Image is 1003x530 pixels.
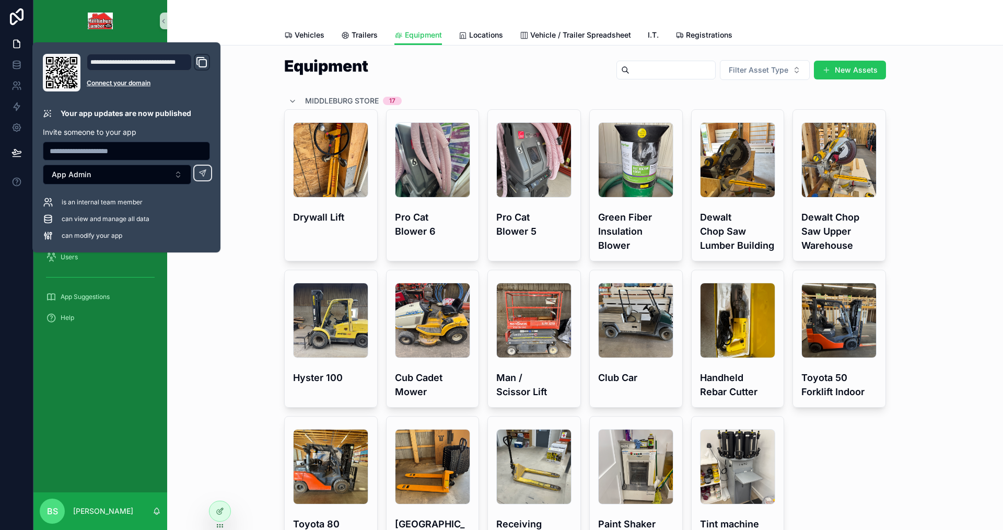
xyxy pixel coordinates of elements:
[61,253,78,261] span: Users
[284,109,378,261] a: Drywall Lift
[43,165,191,185] button: Select Button
[33,42,167,341] div: scrollable content
[43,127,210,137] p: Invite someone to your app
[675,26,732,47] a: Registrations
[700,210,776,252] h4: Dewalt Chop Saw Lumber Building
[589,270,683,408] a: Club Car
[62,215,149,223] span: can view and manage all data
[394,26,442,45] a: Equipment
[648,30,659,40] span: I.T.
[700,371,776,399] h4: Handheld Rebar Cutter
[40,248,161,267] a: Users
[52,169,91,180] span: App Admin
[691,270,785,408] a: Handheld Rebar Cutter
[88,13,113,29] img: App logo
[341,26,378,47] a: Trailers
[284,58,368,74] h1: Equipment
[720,60,810,80] button: Select Button
[389,97,395,105] div: 17
[496,371,572,399] h4: Man / Scissor Lift
[459,26,503,47] a: Locations
[648,26,659,47] a: I.T.
[284,26,324,47] a: Vehicles
[801,371,877,399] h4: Toyota 50 Forklift Indoor
[792,109,886,261] a: Dewalt Chop Saw Upper Warehouse
[792,270,886,408] a: Toyota 50 Forklift Indoor
[598,371,674,385] h4: Club Car
[405,30,442,40] span: Equipment
[729,65,788,75] span: Filter Asset Type
[284,270,378,408] a: Hyster 100
[814,61,886,79] button: New Assets
[686,30,732,40] span: Registrations
[305,96,379,106] span: Middleburg Store
[691,109,785,261] a: Dewalt Chop Saw Lumber Building
[530,30,631,40] span: Vehicle / Trailer Spreadsheet
[487,109,581,261] a: Pro Cat Blower 5
[87,54,210,91] div: Domain and Custom Link
[496,210,572,238] h4: Pro Cat Blower 5
[352,30,378,40] span: Trailers
[62,198,143,206] span: is an internal team member
[73,506,133,516] p: [PERSON_NAME]
[40,308,161,327] a: Help
[62,232,122,240] span: can modify your app
[293,371,369,385] h4: Hyster 100
[47,505,58,517] span: BS
[40,287,161,306] a: App Suggestions
[61,293,110,301] span: App Suggestions
[61,314,74,322] span: Help
[61,108,191,119] p: Your app updates are now published
[293,210,369,224] h4: Drywall Lift
[87,79,210,87] a: Connect your domain
[395,210,471,238] h4: Pro Cat Blower 6
[487,270,581,408] a: Man / Scissor Lift
[295,30,324,40] span: Vehicles
[598,210,674,252] h4: Green Fiber Insulation Blower
[589,109,683,261] a: Green Fiber Insulation Blower
[801,210,877,252] h4: Dewalt Chop Saw Upper Warehouse
[386,109,480,261] a: Pro Cat Blower 6
[386,270,480,408] a: Cub Cadet Mower
[469,30,503,40] span: Locations
[520,26,631,47] a: Vehicle / Trailer Spreadsheet
[395,371,471,399] h4: Cub Cadet Mower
